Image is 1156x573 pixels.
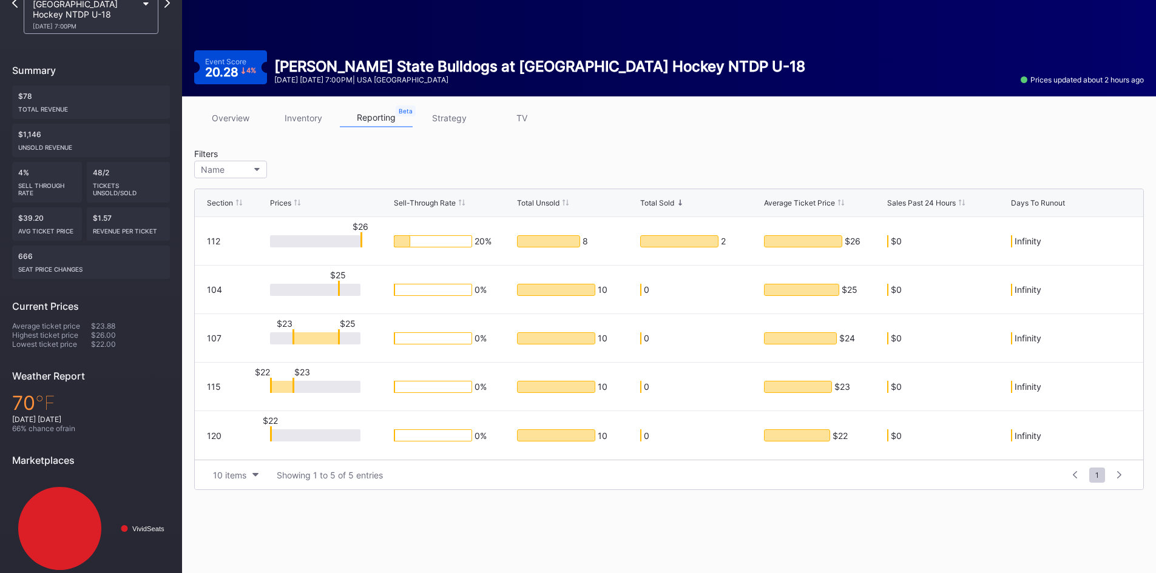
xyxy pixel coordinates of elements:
[413,109,485,127] a: strategy
[91,340,170,349] div: $22.00
[12,124,170,157] div: $1,146
[12,321,91,330] div: Average ticket price
[207,284,222,295] div: 104
[12,454,170,466] div: Marketplaces
[598,333,607,344] div: 10
[475,381,487,392] div: 0 %
[87,162,171,203] div: 48/2
[12,64,170,76] div: Summary
[833,430,848,441] div: $22
[640,198,674,207] div: Total Sold
[598,381,607,392] div: 10
[270,198,291,207] div: Prices
[598,430,607,441] div: 10
[194,149,273,159] div: Filters
[207,236,220,246] div: 112
[12,330,91,340] div: Highest ticket price
[891,333,902,344] div: $0
[340,109,413,127] a: reporting
[12,85,170,119] div: $78
[345,221,376,232] div: $26
[834,381,850,392] div: $23
[764,198,835,207] div: Average Ticket Price
[93,177,164,196] div: Tickets Unsold/Sold
[1011,198,1065,207] div: Days To Runout
[1015,381,1041,392] div: Infinity
[207,198,233,207] div: Section
[255,415,285,426] div: $22
[205,66,257,78] div: 20.28
[18,177,76,196] div: Sell Through Rate
[277,470,383,480] div: Showing 1 to 5 of 5 entries
[205,57,246,66] div: Event Score
[255,367,270,377] div: $22
[1089,467,1105,483] span: 1
[1015,284,1041,295] div: Infinity
[394,198,456,207] div: Sell-Through Rate
[644,381,649,392] div: 0
[475,430,487,441] div: 0 %
[891,284,902,295] div: $0
[87,207,171,241] div: $1.57
[1015,236,1041,247] div: Infinity
[33,22,137,30] div: [DATE] 7:00PM
[12,340,91,349] div: Lowest ticket price
[887,198,956,207] div: Sales Past 24 Hours
[132,525,164,532] text: VividSeats
[91,321,170,330] div: $23.88
[475,284,487,295] div: 0 %
[35,391,55,415] span: ℉
[12,370,170,382] div: Weather Report
[842,284,857,295] div: $25
[475,333,487,344] div: 0 %
[1021,75,1144,84] div: Prices updated about 2 hours ago
[1015,333,1041,344] div: Infinity
[194,109,267,127] a: overview
[598,284,607,295] div: 10
[277,318,292,329] div: $23
[891,381,902,392] div: $0
[12,300,170,312] div: Current Prices
[207,381,221,392] div: 115
[485,109,558,127] a: TV
[207,431,221,441] div: 120
[18,101,164,113] div: Total Revenue
[891,236,902,247] div: $0
[845,236,860,247] div: $26
[323,270,353,280] div: $25
[18,261,164,273] div: seat price changes
[207,333,221,343] div: 107
[18,223,76,235] div: Avg ticket price
[517,198,559,207] div: Total Unsold
[12,246,170,279] div: 666
[274,58,805,75] div: [PERSON_NAME] State Bulldogs at [GEOGRAPHIC_DATA] Hockey NTDP U-18
[644,333,649,344] div: 0
[18,139,164,151] div: Unsold Revenue
[721,236,726,247] div: 2
[583,236,588,247] div: 8
[12,415,170,424] div: [DATE] [DATE]
[93,223,164,235] div: Revenue per ticket
[644,284,649,295] div: 0
[340,318,356,329] div: $25
[12,391,170,415] div: 70
[475,236,492,247] div: 20 %
[891,430,902,441] div: $0
[294,367,310,377] div: $23
[267,109,340,127] a: inventory
[12,162,82,203] div: 4%
[194,161,267,178] button: Name
[201,164,225,175] div: Name
[213,470,246,480] div: 10 items
[207,467,265,483] button: 10 items
[246,67,256,74] div: 4 %
[91,330,170,340] div: $26.00
[1015,430,1041,441] div: Infinity
[12,207,82,241] div: $39.20
[12,424,170,433] div: 66 % chance of rain
[274,75,805,84] div: [DATE] [DATE] 7:00PM | USA [GEOGRAPHIC_DATA]
[839,333,855,344] div: $24
[644,430,649,441] div: 0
